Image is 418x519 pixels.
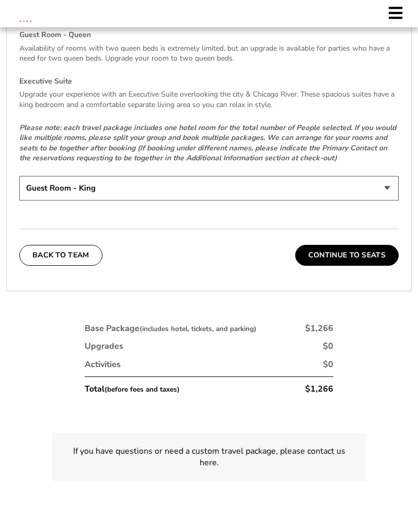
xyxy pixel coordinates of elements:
p: Availability of rooms with two queen beds is extremely limited, but an upgrade is available for p... [19,43,399,64]
img: CBS Sports Thanksgiving Classic [10,5,41,36]
div: Activities [85,359,121,370]
div: $1,266 [305,383,333,395]
small: (before fees and taxes) [104,385,180,394]
button: Continue To Seats [295,245,399,266]
h4: Guest Room - Queen [19,30,399,40]
div: $0 [323,340,333,352]
div: $1,266 [305,323,333,334]
div: Base Package [85,323,257,334]
h4: Executive Suite [19,76,399,87]
a: here [200,457,217,468]
button: Back To Team [19,245,102,266]
div: Upgrades [85,340,123,352]
small: (includes hotel, tickets, and parking) [140,324,257,334]
em: Please note: each travel package includes one hotel room for the total number of People selected.... [19,123,396,163]
div: Total [85,383,180,395]
p: If you have questions or need a custom travel package, please contact us . [65,445,353,469]
div: $0 [323,359,333,370]
p: Upgrade your experience with an Executive Suite overlooking the city & Chicago River. These spaci... [19,89,399,110]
